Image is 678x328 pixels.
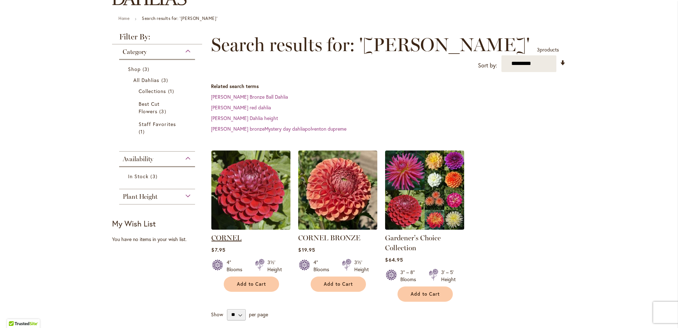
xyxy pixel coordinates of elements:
[139,120,177,135] a: Staff Favorites
[139,88,166,94] span: Collections
[139,121,176,127] span: Staff Favorites
[123,48,147,56] span: Category
[139,100,177,115] a: Best Cut Flowers
[142,16,217,21] strong: Search results for: '[PERSON_NAME]'
[133,77,160,83] span: All Dahlias
[298,234,360,242] a: CORNEL BRONZE
[128,65,188,73] a: Shop
[354,259,369,273] div: 3½' Height
[128,173,149,180] span: In Stock
[161,76,170,84] span: 3
[385,224,464,231] a: Gardener's Choice Collection
[211,34,530,55] span: Search results for: '[PERSON_NAME]'
[139,87,177,95] a: Collections
[411,291,440,297] span: Add to Cart
[298,151,377,230] img: CORNEL BRONZE
[224,277,279,292] button: Add to Cart
[5,303,25,323] iframe: Launch Accessibility Center
[298,224,377,231] a: CORNEL BRONZE
[537,44,559,55] p: products
[298,246,315,253] span: $19.95
[537,46,540,53] span: 3
[441,269,456,283] div: 3' – 5' Height
[311,277,366,292] button: Add to Cart
[211,115,278,121] a: [PERSON_NAME] Dahlia height
[143,65,151,73] span: 3
[211,224,290,231] a: CORNEL
[123,193,157,201] span: Plant Height
[118,16,129,21] a: Home
[168,87,176,95] span: 1
[211,151,290,230] img: CORNEL
[211,104,271,111] a: [PERSON_NAME] red dahlia
[400,269,420,283] div: 3" – 8" Blooms
[139,128,146,135] span: 1
[211,234,241,242] a: CORNEL
[211,83,566,90] dt: Related search terms
[313,259,333,273] div: 4" Blooms
[123,155,153,163] span: Availability
[478,59,497,72] label: Sort by:
[128,66,141,72] span: Shop
[159,108,168,115] span: 3
[398,286,453,302] button: Add to Cart
[139,100,160,115] span: Best Cut Flowers
[211,246,225,253] span: $7.95
[211,125,346,132] a: [PERSON_NAME] bronzeMystery day dahliapolventon dupreme
[112,236,207,243] div: You have no items in your wish list.
[237,281,266,287] span: Add to Cart
[112,218,156,229] strong: My Wish List
[133,76,183,84] a: All Dahlias
[150,173,159,180] span: 3
[128,173,188,180] a: In Stock 3
[211,93,288,100] a: [PERSON_NAME] Bronze Ball Dahlia
[227,259,246,273] div: 4" Blooms
[267,259,282,273] div: 3½' Height
[385,234,441,252] a: Gardener's Choice Collection
[385,256,403,263] span: $64.95
[249,311,268,317] span: per page
[324,281,353,287] span: Add to Cart
[211,311,223,317] span: Show
[385,151,464,230] img: Gardener's Choice Collection
[112,33,202,44] strong: Filter By:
